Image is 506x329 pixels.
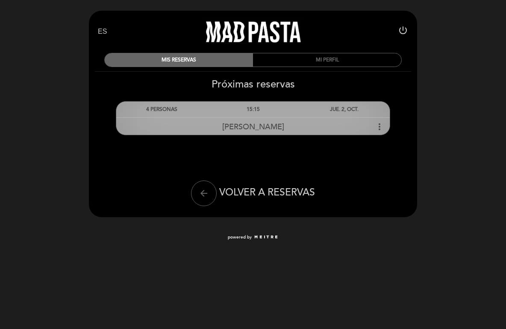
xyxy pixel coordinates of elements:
i: power_settings_new [398,25,408,35]
h2: Próximas reservas [88,78,418,90]
span: powered by [228,234,252,240]
button: arrow_back [191,181,217,206]
a: powered by [228,234,278,240]
span: [PERSON_NAME] [222,122,284,131]
div: MI PERFIL [253,53,401,67]
div: JUE. 2, OCT. [299,102,390,117]
img: MEITRE [254,235,278,239]
span: VOLVER A RESERVAS [219,186,315,198]
i: arrow_back [199,188,209,198]
a: Mad Pasta House [200,20,306,44]
div: 4 PERSONAS [116,102,207,117]
div: MIS RESERVAS [105,53,253,67]
div: 15:15 [207,102,298,117]
i: more_vert [374,122,385,132]
button: power_settings_new [398,25,408,38]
